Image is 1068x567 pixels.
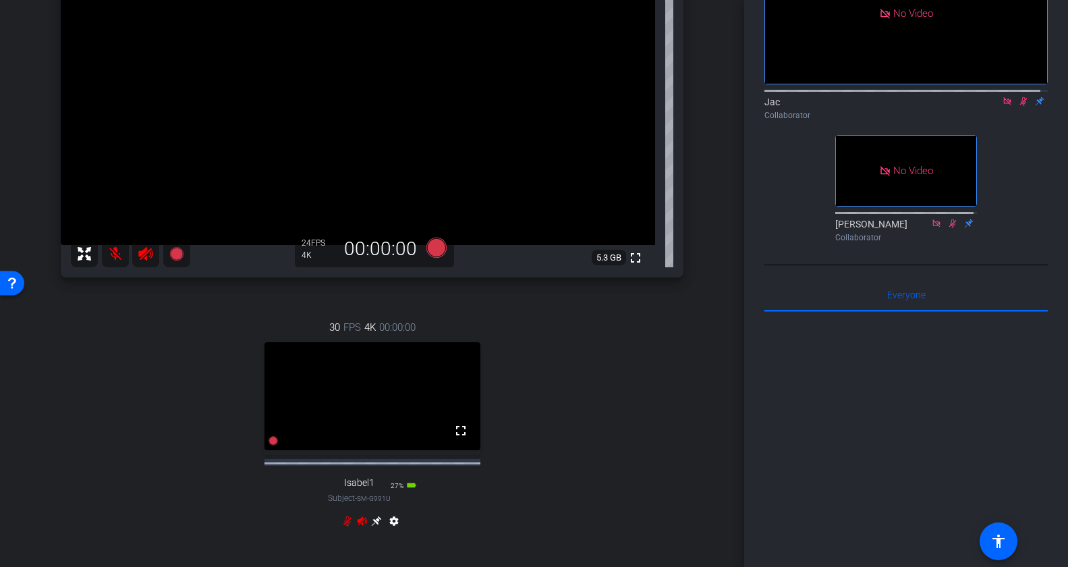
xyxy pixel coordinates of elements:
div: 4K [302,250,335,261]
span: No Video [893,7,933,19]
span: 4K [364,320,376,335]
span: FPS [311,238,325,248]
mat-icon: settings [386,516,402,532]
span: 30 [329,320,340,335]
div: Jac [764,95,1048,122]
div: Collaborator [764,109,1048,122]
div: 24 [302,238,335,248]
div: Collaborator [835,232,977,244]
span: 27% [391,482,403,489]
mat-icon: battery_std [406,480,417,491]
mat-icon: fullscreen [627,250,644,266]
span: Isabel1 [344,477,374,489]
span: SM-G991U [357,495,391,502]
span: FPS [343,320,361,335]
span: 00:00:00 [379,320,416,335]
mat-icon: fullscreen [453,423,469,439]
span: No Video [893,165,933,177]
span: - [355,493,357,503]
mat-icon: accessibility [990,533,1007,549]
div: [PERSON_NAME] [835,217,977,244]
div: 00:00:00 [335,238,426,261]
span: 5.3 GB [592,250,626,266]
span: Everyone [887,290,926,300]
span: Subject [328,492,391,504]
